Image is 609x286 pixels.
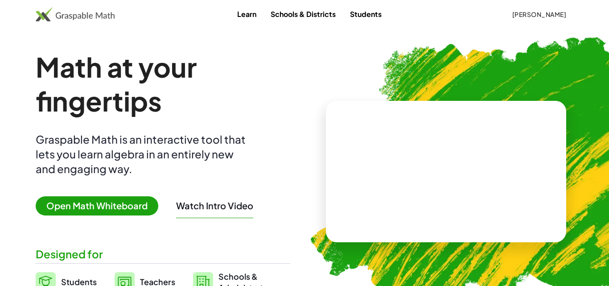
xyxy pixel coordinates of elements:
[36,196,158,216] span: Open Math Whiteboard
[505,6,573,22] button: [PERSON_NAME]
[36,247,290,261] div: Designed for
[230,6,263,22] a: Learn
[176,200,253,211] button: Watch Intro Video
[512,10,566,18] span: [PERSON_NAME]
[263,6,343,22] a: Schools & Districts
[379,138,513,205] video: What is this? This is dynamic math notation. Dynamic math notation plays a central role in how Gr...
[343,6,389,22] a: Students
[36,50,290,118] h1: Math at your fingertips
[36,202,165,211] a: Open Math Whiteboard
[36,132,250,176] div: Graspable Math is an interactive tool that lets you learn algebra in an entirely new and engaging...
